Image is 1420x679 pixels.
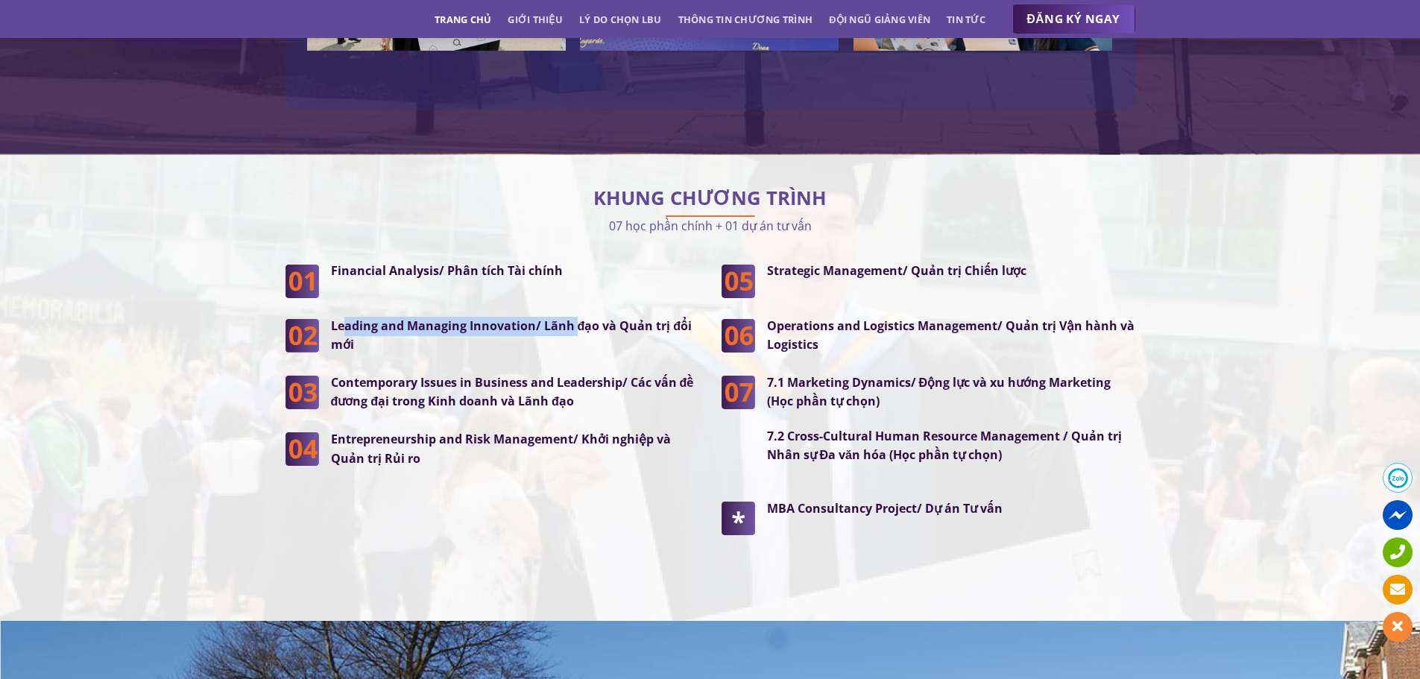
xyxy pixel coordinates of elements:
[1012,4,1135,34] a: ĐĂNG KÝ NGAY
[829,6,930,33] a: Đội ngũ giảng viên
[767,262,1026,279] strong: Strategic Management/ Quản trị Chiến lược
[767,428,1122,464] strong: 7.2 Cross-Cultural Human Resource Management / Quản trị Nhân sự Đa văn hóa (Học phần tự chọn)
[767,500,1003,517] strong: MBA Consultancy Project/ Dự án Tư vấn
[285,191,1135,206] h2: KHUNG CHƯƠNG TRÌNH
[579,6,662,33] a: Lý do chọn LBU
[767,318,1135,353] strong: Operations and Logistics Management/ Quản trị Vận hành và Logistics
[767,374,1111,410] strong: 7.1 Marketing Dynamics/ Động lực và xu hướng Marketing (Học phần tự chọn)
[331,431,671,467] strong: Entrepreneurship and Risk Management/ Khởi nghiệp và Quản trị Rủi ro
[331,318,692,353] strong: Leading and Managing Innovation/ Lãnh đạo và Quản trị đổi mới
[678,6,813,33] a: Thông tin chương trình
[508,6,563,33] a: Giới thiệu
[331,262,563,279] strong: Financial Analysis/ Phân tích Tài chính
[435,6,491,33] a: Trang chủ
[947,6,985,33] a: Tin tức
[1027,10,1120,28] span: ĐĂNG KÝ NGAY
[331,374,694,410] strong: Contemporary Issues in Business and Leadership/ Các vấn đề đương đại trong Kinh doanh và Lãnh đạo
[666,215,755,217] img: line-lbu.jpg
[285,215,1135,236] p: 07 học phần chính + 01 dự án tư vấn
